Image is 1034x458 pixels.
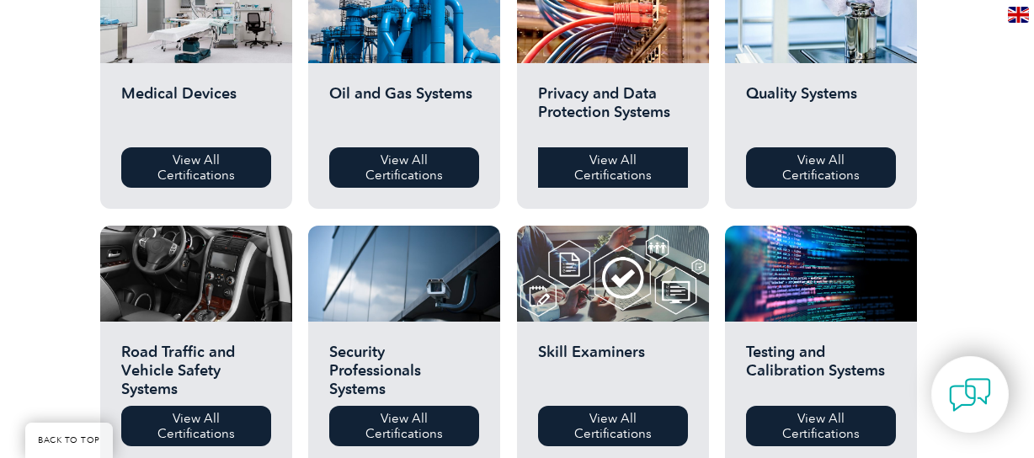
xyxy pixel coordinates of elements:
a: View All Certifications [329,406,479,446]
h2: Road Traffic and Vehicle Safety Systems [121,343,271,393]
a: View All Certifications [538,147,688,188]
img: en [1008,7,1029,23]
a: View All Certifications [538,406,688,446]
a: View All Certifications [329,147,479,188]
h2: Oil and Gas Systems [329,84,479,135]
h2: Quality Systems [746,84,896,135]
h2: Skill Examiners [538,343,688,393]
a: View All Certifications [746,406,896,446]
a: View All Certifications [121,406,271,446]
a: View All Certifications [121,147,271,188]
h2: Medical Devices [121,84,271,135]
a: View All Certifications [746,147,896,188]
h2: Testing and Calibration Systems [746,343,896,393]
h2: Security Professionals Systems [329,343,479,393]
img: contact-chat.png [949,374,991,416]
h2: Privacy and Data Protection Systems [538,84,688,135]
a: BACK TO TOP [25,423,113,458]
